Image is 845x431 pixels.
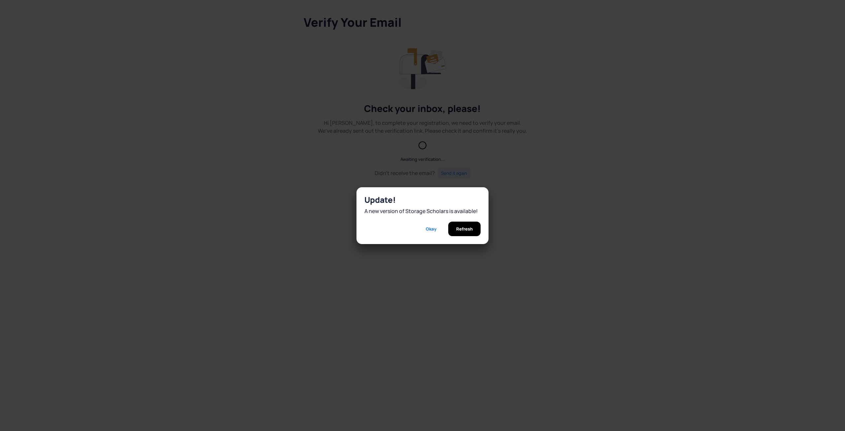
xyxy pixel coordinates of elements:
button: Okay [418,222,444,236]
h2: Update! [364,195,481,204]
div: A new version of Storage Scholars is available! [364,207,481,215]
span: Refresh [456,222,473,236]
button: Refresh [448,222,481,236]
span: Okay [426,222,436,236]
